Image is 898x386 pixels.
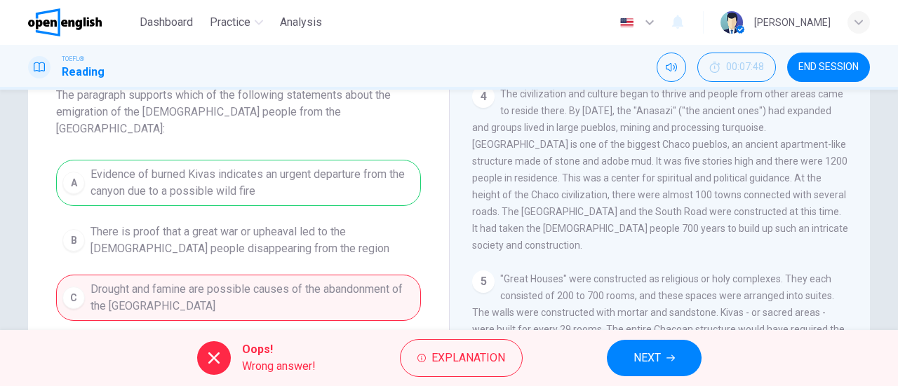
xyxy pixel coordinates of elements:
div: 5 [472,270,495,293]
a: OpenEnglish logo [28,8,134,36]
div: Hide [697,53,776,82]
button: Practice [204,10,269,35]
span: NEXT [634,348,661,368]
span: Analysis [280,14,322,31]
div: Mute [657,53,686,82]
span: 00:07:48 [726,62,764,73]
img: Profile picture [721,11,743,34]
span: Oops! [242,341,316,358]
span: Practice [210,14,250,31]
button: Explanation [400,339,523,377]
button: Dashboard [134,10,199,35]
span: Wrong answer! [242,358,316,375]
img: en [618,18,636,28]
span: Explanation [431,348,505,368]
span: "Great Houses" were constructed as religious or holy complexes. They each consisted of 200 to 700... [472,273,845,368]
div: [PERSON_NAME] [754,14,831,31]
span: Dashboard [140,14,193,31]
button: 00:07:48 [697,53,776,82]
button: Analysis [274,10,328,35]
img: OpenEnglish logo [28,8,102,36]
span: The paragraph supports which of the following statements about the emigration of the [DEMOGRAPHIC... [56,87,421,137]
span: END SESSION [798,62,859,73]
h1: Reading [62,64,105,81]
button: END SESSION [787,53,870,82]
span: TOEFL® [62,54,84,64]
div: 4 [472,85,495,108]
button: NEXT [607,340,702,376]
